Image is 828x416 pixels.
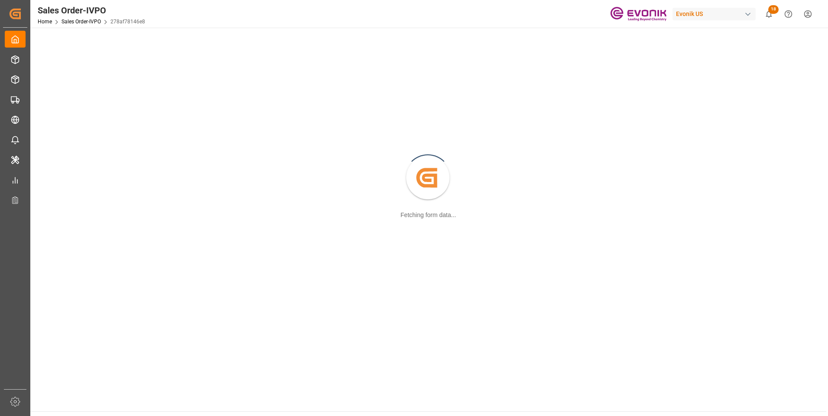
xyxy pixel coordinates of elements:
[673,6,759,22] button: Evonik US
[610,6,666,22] img: Evonik-brand-mark-Deep-Purple-RGB.jpeg_1700498283.jpeg
[38,4,145,17] div: Sales Order-IVPO
[768,5,779,14] span: 18
[759,4,779,24] button: show 18 new notifications
[673,8,756,20] div: Evonik US
[779,4,798,24] button: Help Center
[61,19,101,25] a: Sales Order-IVPO
[401,211,456,220] div: Fetching form data...
[38,19,52,25] a: Home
